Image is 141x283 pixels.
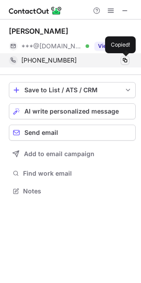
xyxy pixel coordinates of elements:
span: Add to email campaign [24,150,94,157]
button: Find work email [9,167,136,180]
span: [PHONE_NUMBER] [21,56,77,64]
button: Notes [9,185,136,197]
button: AI write personalized message [9,103,136,119]
span: ***@[DOMAIN_NAME] [21,42,82,50]
div: [PERSON_NAME] [9,27,68,35]
button: Add to email campaign [9,146,136,162]
button: Send email [9,125,136,141]
img: ContactOut v5.3.10 [9,5,62,16]
span: Notes [23,187,132,195]
button: Reveal Button [94,42,129,51]
span: AI write personalized message [24,108,119,115]
div: Save to List / ATS / CRM [24,86,120,94]
button: save-profile-one-click [9,82,136,98]
span: Send email [24,129,58,136]
span: Find work email [23,169,132,177]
